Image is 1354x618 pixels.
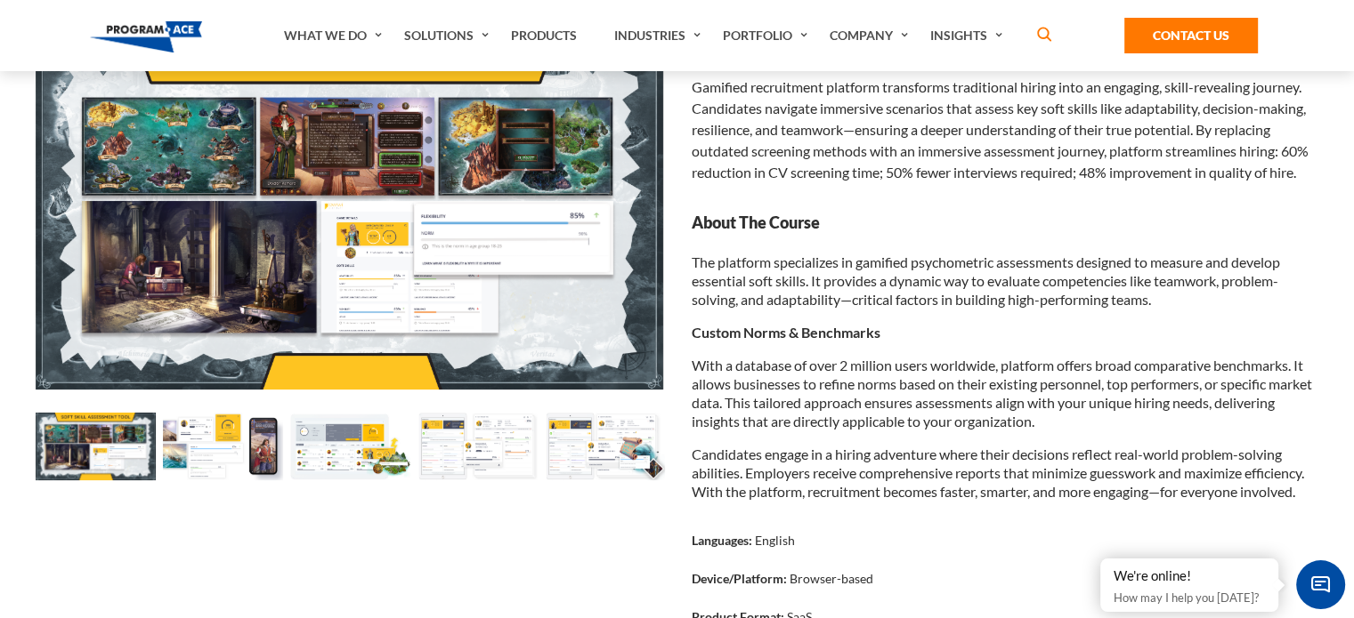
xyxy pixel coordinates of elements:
p: The platform specializes in gamified psychometric assessments designed to measure and develop ess... [692,253,1319,309]
img: Gamified recruitment platform - Preview 4 [545,413,665,480]
p: English [755,531,795,550]
img: Gamified recruitment platform - Preview 2 [290,413,410,480]
img: Gamified recruitment platform - Preview 3 [418,413,538,480]
p: Custom Norms & Benchmarks [692,323,1319,341]
img: Gamified recruitment platform - Preview 1 [163,413,283,480]
div: Gamified recruitment platform transforms traditional hiring into an engaging, skill-revealing jou... [692,36,1319,183]
a: Contact Us [1124,18,1258,53]
div: We're online! [1114,567,1265,585]
strong: About The Course [692,212,1319,234]
p: With a database of over 2 million users worldwide, platform offers broad comparative benchmarks. ... [692,356,1319,430]
img: Gamified recruitment platform - Preview 0 [36,36,663,389]
p: Browser-based [790,569,873,588]
p: Candidates engage in a hiring adventure where their decisions reflect real-world problem-solving ... [692,445,1319,501]
strong: Languages: [692,533,752,548]
span: Chat Widget [1296,560,1345,609]
p: How may I help you [DATE]? [1114,587,1265,608]
img: Program-Ace [90,21,203,52]
img: Gamified recruitment platform - Preview 0 [36,413,156,480]
strong: Device/Platform: [692,571,787,586]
